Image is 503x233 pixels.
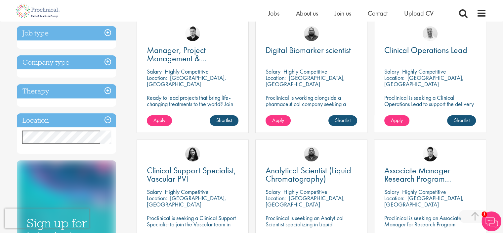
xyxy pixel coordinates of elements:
a: Apply [384,115,409,126]
h3: Job type [17,26,116,40]
img: Anderson Maldonado [185,26,200,41]
span: Apply [272,117,284,124]
span: Apply [391,117,403,124]
img: Chatbot [482,211,501,231]
p: Highly Competitive [402,68,446,75]
p: [GEOGRAPHIC_DATA], [GEOGRAPHIC_DATA] [266,74,345,88]
p: [GEOGRAPHIC_DATA], [GEOGRAPHIC_DATA] [147,74,226,88]
h3: Therapy [17,84,116,98]
h3: Location [17,113,116,128]
span: Analytical Scientist (Liquid Chromatography) [266,165,351,184]
a: Shortlist [447,115,476,126]
span: 1 [482,211,487,217]
a: About us [296,9,318,18]
p: [GEOGRAPHIC_DATA], [GEOGRAPHIC_DATA] [266,194,345,208]
p: Highly Competitive [283,188,327,196]
span: Salary [266,68,280,75]
span: Clinical Operations Lead [384,44,467,56]
span: Salary [384,68,399,75]
span: Digital Biomarker scientist [266,44,351,56]
a: Manager, Project Management & Operational Delivery [147,46,238,63]
h3: Company type [17,55,116,70]
a: Contact [368,9,388,18]
a: Join us [335,9,351,18]
a: Apply [266,115,291,126]
p: Highly Competitive [165,188,209,196]
p: [GEOGRAPHIC_DATA], [GEOGRAPHIC_DATA] [384,74,464,88]
p: Highly Competitive [283,68,327,75]
img: Indre Stankeviciute [185,146,200,161]
a: Upload CV [404,9,434,18]
p: Proclinical is seeking a Clinical Operations Lead to support the delivery of clinical trials in o... [384,94,476,113]
a: Apply [147,115,172,126]
a: Shortlist [210,115,238,126]
span: Location: [147,74,167,82]
p: [GEOGRAPHIC_DATA], [GEOGRAPHIC_DATA] [147,194,226,208]
a: Clinical Operations Lead [384,46,476,54]
span: Location: [384,194,404,202]
a: Digital Biomarker scientist [266,46,357,54]
a: Jobs [268,9,279,18]
span: Location: [266,74,286,82]
a: Clinical Support Specialist, Vascular PVI [147,166,238,183]
span: Salary [266,188,280,196]
p: Highly Competitive [402,188,446,196]
span: Salary [384,188,399,196]
span: Location: [266,194,286,202]
img: Ashley Bennett [304,26,319,41]
span: Salary [147,188,162,196]
iframe: reCAPTCHA [5,208,89,228]
a: Analytical Scientist (Liquid Chromatography) [266,166,357,183]
a: Shortlist [328,115,357,126]
img: Anderson Maldonado [423,146,438,161]
img: Joshua Bye [423,26,438,41]
span: Salary [147,68,162,75]
p: [GEOGRAPHIC_DATA], [GEOGRAPHIC_DATA] [384,194,464,208]
span: Apply [153,117,165,124]
span: Associate Manager Research Program Management [384,165,451,193]
span: Location: [384,74,404,82]
span: Clinical Support Specialist, Vascular PVI [147,165,236,184]
p: Ready to lead projects that bring life-changing treatments to the world? Join our client at the f... [147,94,238,126]
a: Associate Manager Research Program Management [384,166,476,183]
p: Highly Competitive [165,68,209,75]
img: Ashley Bennett [304,146,319,161]
span: Location: [147,194,167,202]
span: Manager, Project Management & Operational Delivery [147,44,218,72]
p: Proclinical is working alongside a pharmaceutical company seeking a Digital Biomarker Scientist t... [266,94,357,126]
